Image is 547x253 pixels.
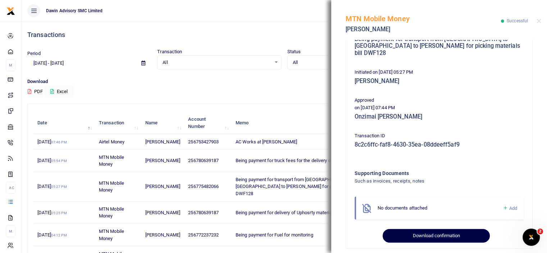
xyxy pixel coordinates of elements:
span: [DATE] [37,184,67,189]
span: 256780639187 [188,210,219,215]
span: [DATE] [37,158,67,163]
span: [DATE] [37,210,67,215]
span: 256780639187 [188,158,219,163]
h5: Being payment for transport from [GEOGRAPHIC_DATA] to [GEOGRAPHIC_DATA] to [PERSON_NAME] for pick... [355,36,524,57]
span: AC Works at [PERSON_NAME] [236,139,297,144]
h4: Such as invoices, receipts, notes [355,177,494,185]
span: MTN Mobile Money [99,180,124,193]
h5: [PERSON_NAME] [355,78,524,85]
span: [PERSON_NAME] [145,158,180,163]
span: All [293,59,401,66]
button: Download confirmation [383,229,489,243]
li: Ac [6,182,15,194]
th: Memo: activate to sort column ascending [232,112,379,134]
p: Download [27,78,541,86]
h4: Supporting Documents [355,169,494,177]
h5: MTN Mobile Money [346,14,501,23]
th: Account Number: activate to sort column ascending [184,112,232,134]
h5: Onzimai [PERSON_NAME] [355,113,524,120]
iframe: Intercom live chat [523,229,540,246]
p: Approved [355,97,524,104]
span: MTN Mobile Money [99,229,124,241]
small: 05:54 PM [51,159,67,163]
input: select period [27,57,136,69]
img: logo-small [6,7,15,15]
a: Add [502,204,517,212]
label: Transaction [157,48,182,55]
span: [DATE] [37,139,67,144]
span: 2 [537,229,543,234]
span: [PERSON_NAME] [145,139,180,144]
span: Being payment for Fuel for monitoring [236,232,313,238]
button: PDF [27,86,43,98]
label: Period [27,50,41,57]
th: Transaction: activate to sort column ascending [95,112,141,134]
p: Initiated on [DATE] 05:27 PM [355,69,524,76]
span: Being payment for transport from [GEOGRAPHIC_DATA] to [GEOGRAPHIC_DATA] to [PERSON_NAME] for pick... [236,177,372,196]
th: Name: activate to sort column ascending [141,112,184,134]
label: Status [287,48,301,55]
li: M [6,225,15,237]
li: M [6,59,15,71]
span: MTN Mobile Money [99,155,124,167]
th: Date: activate to sort column descending [33,112,95,134]
button: Excel [44,86,74,98]
button: Close [537,19,541,23]
span: MTN Mobile Money [99,206,124,219]
small: 04:12 PM [51,233,67,237]
span: [PERSON_NAME] [145,184,180,189]
span: Successful [507,18,528,23]
small: 05:25 PM [51,211,67,215]
span: 256753427903 [188,139,219,144]
p: Transaction ID [355,132,524,140]
h4: Transactions [27,31,541,39]
h5: [PERSON_NAME] [346,26,501,33]
h5: 8c2c6ffc-faf8-4630-35ea-08ddeeff5af9 [355,141,524,148]
a: logo-small logo-large logo-large [6,8,15,13]
span: Being payment for truck fees for the delivery of boards [236,158,348,163]
span: Dawin Advisory SMC Limited [43,8,105,14]
p: on [DATE] 07:44 PM [355,104,524,112]
span: Airtel Money [99,139,124,144]
span: 256772237232 [188,232,219,238]
span: [DATE] [37,232,67,238]
span: Being payment for delivery of Uphosrty materials DWF127 [236,210,355,215]
span: [PERSON_NAME] [145,210,180,215]
span: [PERSON_NAME] [145,232,180,238]
span: Add [509,206,517,211]
span: All [163,59,271,66]
span: 256775482066 [188,184,219,189]
small: 07:46 PM [51,140,67,144]
span: No documents attached [378,205,427,211]
small: 05:27 PM [51,185,67,189]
